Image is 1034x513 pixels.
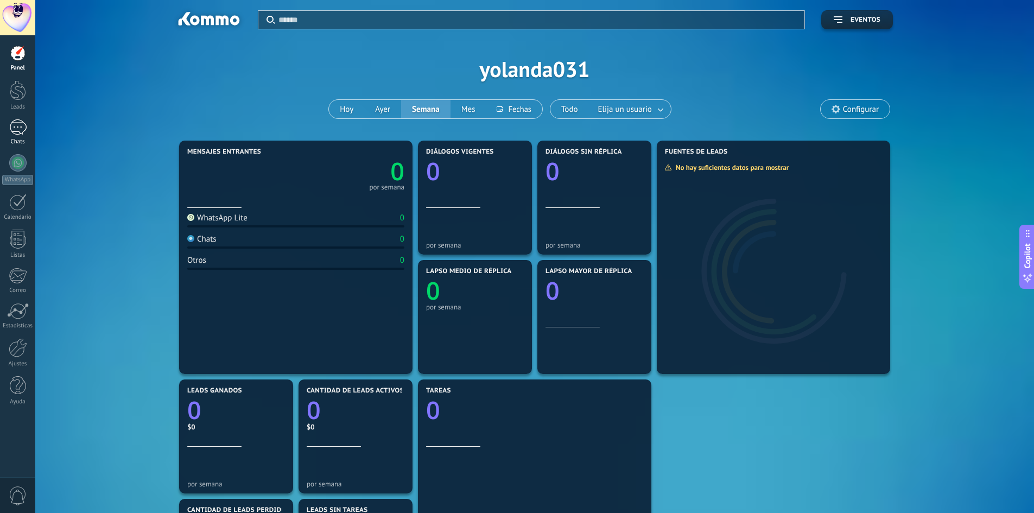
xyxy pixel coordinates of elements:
span: Cantidad de leads activos [307,387,404,395]
span: Fuentes de leads [665,148,728,156]
div: Leads [2,104,34,111]
span: Configurar [843,105,879,114]
a: 0 [426,394,643,427]
span: Eventos [851,16,880,24]
a: 0 [296,155,404,188]
span: Lapso medio de réplica [426,268,512,275]
div: 0 [400,234,404,244]
div: por semana [187,480,285,488]
div: Otros [187,255,206,265]
div: Listas [2,252,34,259]
div: Chats [2,138,34,145]
div: 0 [400,255,404,265]
span: Diálogos vigentes [426,148,494,156]
span: Copilot [1022,243,1033,268]
div: por semana [307,480,404,488]
text: 0 [390,155,404,188]
div: Panel [2,65,34,72]
button: Fechas [486,100,542,118]
button: Eventos [821,10,893,29]
button: Elija un usuario [589,100,671,118]
a: 0 [187,394,285,427]
span: Mensajes entrantes [187,148,261,156]
div: por semana [426,303,524,311]
text: 0 [545,155,560,188]
div: por semana [426,241,524,249]
button: Semana [401,100,451,118]
text: 0 [426,155,440,188]
text: 0 [426,394,440,427]
div: por semana [369,185,404,190]
button: Hoy [329,100,364,118]
button: Mes [451,100,486,118]
a: 0 [307,394,404,427]
button: Ayer [364,100,401,118]
div: Ayuda [2,398,34,406]
img: WhatsApp Lite [187,214,194,221]
text: 0 [426,274,440,307]
span: Elija un usuario [596,102,654,117]
div: $0 [307,422,404,432]
div: WhatsApp Lite [187,213,248,223]
button: Todo [550,100,589,118]
img: Chats [187,235,194,242]
span: Tareas [426,387,451,395]
div: $0 [187,422,285,432]
span: Leads ganados [187,387,242,395]
div: 0 [400,213,404,223]
text: 0 [545,274,560,307]
span: Lapso mayor de réplica [545,268,632,275]
text: 0 [307,394,321,427]
div: Ajustes [2,360,34,368]
div: Calendario [2,214,34,221]
text: 0 [187,394,201,427]
div: Estadísticas [2,322,34,330]
div: WhatsApp [2,175,33,185]
div: No hay suficientes datos para mostrar [664,163,796,172]
div: Correo [2,287,34,294]
div: Chats [187,234,217,244]
span: Diálogos sin réplica [545,148,622,156]
div: por semana [545,241,643,249]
